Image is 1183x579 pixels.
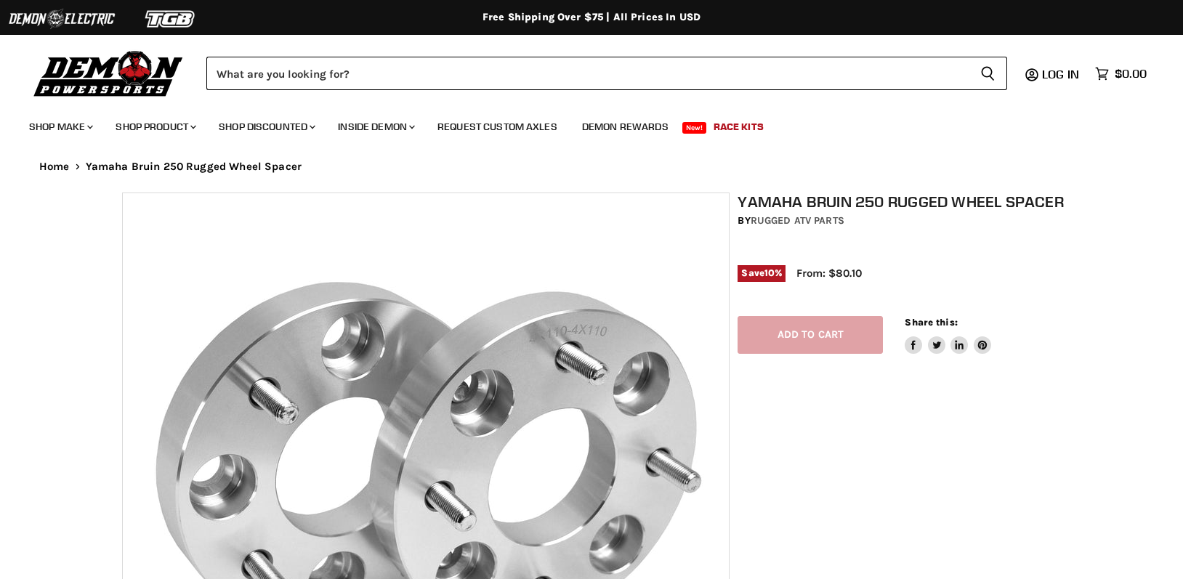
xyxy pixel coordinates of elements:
[1115,67,1147,81] span: $0.00
[39,161,70,173] a: Home
[29,47,188,99] img: Demon Powersports
[796,267,862,280] span: From: $80.10
[703,112,775,142] a: Race Kits
[206,57,1007,90] form: Product
[571,112,679,142] a: Demon Rewards
[969,57,1007,90] button: Search
[208,112,324,142] a: Shop Discounted
[738,193,1069,211] h1: Yamaha Bruin 250 Rugged Wheel Spacer
[682,122,707,134] span: New!
[764,267,775,278] span: 10
[86,161,302,173] span: Yamaha Bruin 250 Rugged Wheel Spacer
[327,112,424,142] a: Inside Demon
[10,11,1173,24] div: Free Shipping Over $75 | All Prices In USD
[751,214,844,227] a: Rugged ATV Parts
[1042,67,1079,81] span: Log in
[427,112,568,142] a: Request Custom Axles
[18,112,102,142] a: Shop Make
[10,161,1173,173] nav: Breadcrumbs
[1035,68,1088,81] a: Log in
[7,5,116,33] img: Demon Electric Logo 2
[105,112,205,142] a: Shop Product
[905,317,957,328] span: Share this:
[18,106,1143,142] ul: Main menu
[738,213,1069,229] div: by
[206,57,969,90] input: Search
[116,5,225,33] img: TGB Logo 2
[905,316,991,355] aside: Share this:
[1088,63,1154,84] a: $0.00
[738,265,786,281] span: Save %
